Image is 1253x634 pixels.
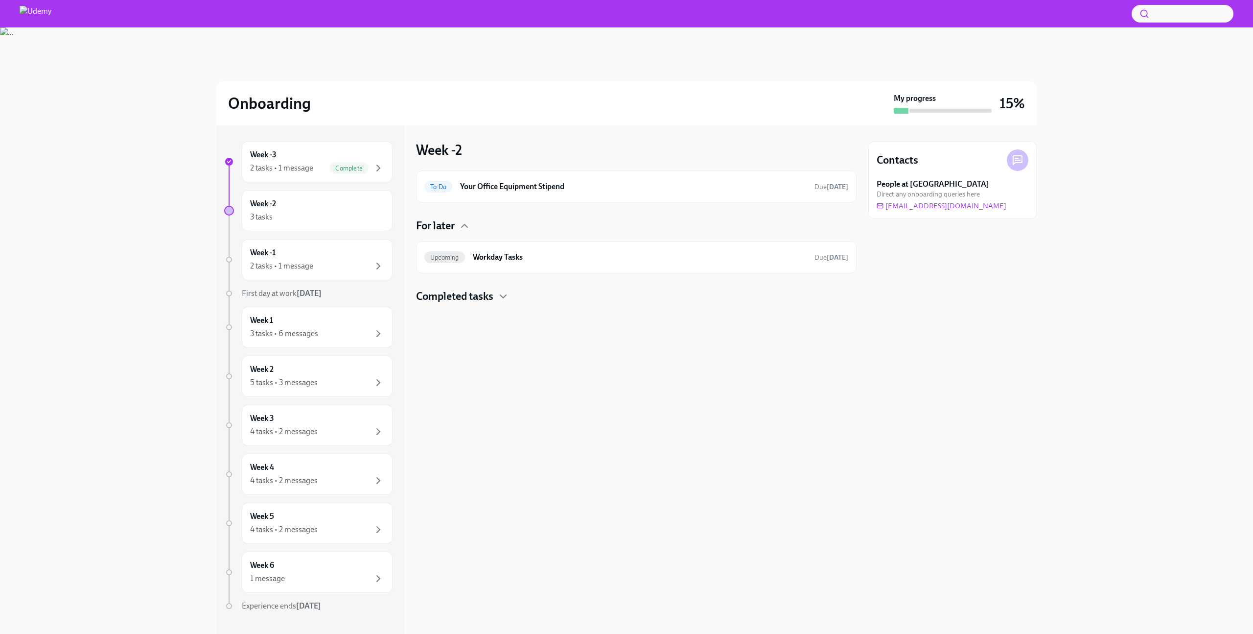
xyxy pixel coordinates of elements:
img: Udemy [20,6,51,22]
h6: Week 3 [250,413,274,424]
a: Week 61 message [224,552,393,593]
span: To Do [424,183,452,191]
div: Completed tasks [416,289,857,304]
h6: Week -1 [250,247,276,258]
span: Due [814,253,848,262]
strong: [DATE] [297,289,322,298]
div: 4 tasks • 2 messages [250,524,318,535]
a: Week -32 tasks • 1 messageComplete [224,141,393,182]
div: 2 tasks • 1 message [250,261,313,271]
span: Experience ends [242,601,321,610]
a: Week 44 tasks • 2 messages [224,454,393,495]
strong: My progress [894,93,936,104]
div: 3 tasks • 6 messages [250,328,318,339]
h6: Week 4 [250,462,274,473]
strong: People at [GEOGRAPHIC_DATA] [877,179,989,190]
div: For later [416,219,857,233]
span: September 22nd, 2025 10:00 [814,182,848,192]
h6: Your Office Equipment Stipend [460,181,807,192]
h6: Week 5 [250,511,274,522]
div: 5 tasks • 3 messages [250,377,318,388]
span: Complete [329,165,369,172]
a: [EMAIL_ADDRESS][DOMAIN_NAME] [877,201,1006,211]
h3: Week -2 [416,141,462,159]
h4: Completed tasks [416,289,493,304]
div: 4 tasks • 2 messages [250,475,318,486]
div: 4 tasks • 2 messages [250,426,318,437]
h6: Workday Tasks [473,252,807,263]
a: Week 54 tasks • 2 messages [224,503,393,544]
h4: Contacts [877,153,918,168]
div: 2 tasks • 1 message [250,163,313,173]
h6: Week -3 [250,149,277,160]
a: To DoYour Office Equipment StipendDue[DATE] [424,179,848,195]
strong: [DATE] [827,253,848,262]
div: 3 tasks [250,212,273,222]
span: First day at work [242,289,322,298]
a: Week 13 tasks • 6 messages [224,307,393,348]
span: September 15th, 2025 10:00 [814,253,848,262]
div: 1 message [250,573,285,584]
h4: For later [416,219,455,233]
strong: [DATE] [827,183,848,191]
strong: [DATE] [296,601,321,610]
span: Direct any onboarding queries here [877,190,980,199]
h6: Week 2 [250,364,274,375]
a: Week 34 tasks • 2 messages [224,405,393,446]
a: Week 25 tasks • 3 messages [224,356,393,397]
a: Week -12 tasks • 1 message [224,239,393,280]
span: Upcoming [424,254,465,261]
h2: Onboarding [228,94,311,113]
h6: Week 1 [250,315,273,326]
a: UpcomingWorkday TasksDue[DATE] [424,249,848,265]
h3: 15% [999,95,1025,112]
a: Week -23 tasks [224,190,393,231]
a: First day at work[DATE] [224,288,393,299]
h6: Week -2 [250,198,276,209]
span: Due [814,183,848,191]
h6: Week 6 [250,560,274,571]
